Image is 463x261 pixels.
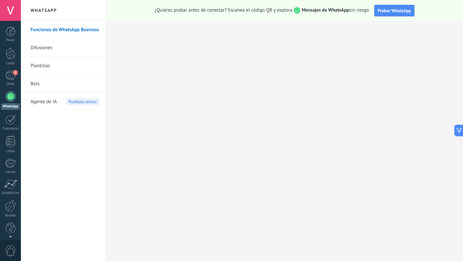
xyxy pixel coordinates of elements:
[1,38,20,42] div: Panel
[155,7,369,14] span: ¿Quieres probar antes de conectar? Escanea el código QR y explora sin riesgo
[21,93,106,111] li: Agente de IA
[1,61,20,66] div: Leads
[374,5,415,16] button: Probar WhatsApp
[1,104,20,110] div: WhatsApp
[21,39,106,57] li: Difusiones
[302,7,349,13] strong: Mensajes de WhatsApp
[31,93,57,111] span: Agente de IA
[13,70,18,75] span: 1
[31,93,99,111] a: Agente de IAPruébalo ahora!
[31,75,99,93] a: Bots
[31,39,99,57] a: Difusiones
[21,57,106,75] li: Plantillas
[1,213,20,218] div: Ajustes
[1,127,20,131] div: Calendario
[21,21,106,39] li: Funciones de WhatsApp Business
[21,75,106,93] li: Bots
[1,170,20,174] div: Correo
[1,82,20,86] div: Chats
[31,57,99,75] a: Plantillas
[1,149,20,153] div: Listas
[66,98,99,105] span: Pruébalo ahora!
[378,8,411,14] span: Probar WhatsApp
[31,21,99,39] a: Funciones de WhatsApp Business
[1,191,20,195] div: Estadísticas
